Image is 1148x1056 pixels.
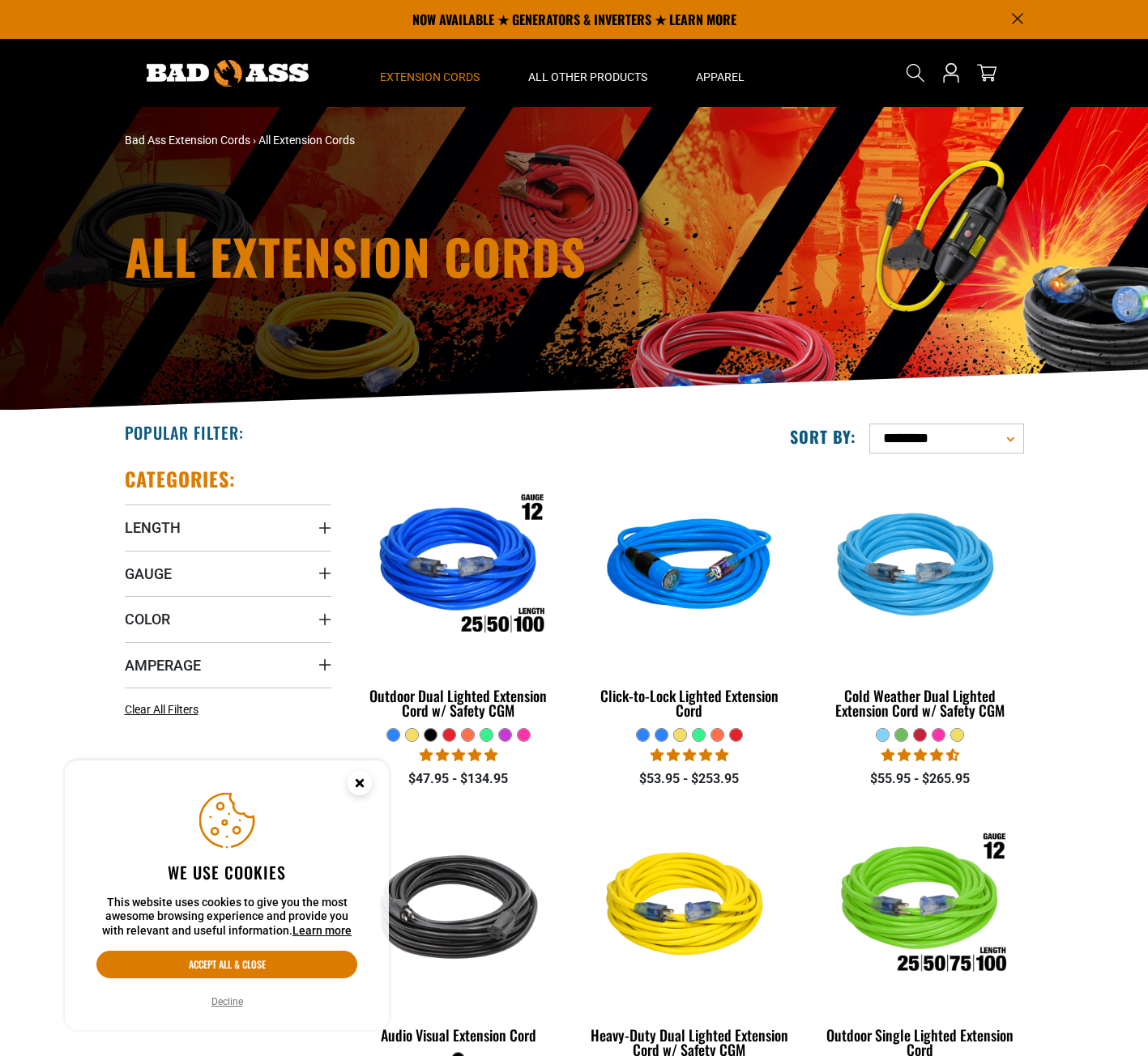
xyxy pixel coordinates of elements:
aside: Cookie Consent [65,760,389,1031]
span: › [253,134,256,147]
span: 4.81 stars [420,747,497,763]
span: All Other Products [528,70,647,84]
img: black [356,813,561,999]
a: blue Click-to-Lock Lighted Extension Cord [586,466,792,727]
span: 4.87 stars [651,747,728,763]
h2: Categories: [125,466,237,492]
span: Apparel [696,70,745,84]
summary: Color [125,596,331,641]
img: Light Blue [818,475,1022,661]
span: Gauge [125,564,172,583]
img: yellow [587,813,792,999]
div: $55.95 - $265.95 [817,769,1023,789]
img: Bad Ass Extension Cords [147,60,309,87]
span: Clear All Filters [125,703,198,716]
a: Bad Ass Extension Cords [125,134,250,147]
div: $53.95 - $253.95 [586,769,792,789]
div: Cold Weather Dual Lighted Extension Cord w/ Safety CGM [817,688,1023,717]
img: blue [587,475,792,661]
span: 4.62 stars [881,747,959,763]
a: Light Blue Cold Weather Dual Lighted Extension Cord w/ Safety CGM [817,466,1023,727]
a: Learn more [292,924,352,937]
h2: Popular Filter: [125,422,244,443]
button: Accept all & close [96,951,357,978]
summary: Amperage [125,642,331,688]
summary: Gauge [125,551,331,596]
summary: Length [125,505,331,550]
a: Outdoor Dual Lighted Extension Cord w/ Safety CGM Outdoor Dual Lighted Extension Cord w/ Safety CGM [356,466,562,727]
summary: Apparel [672,39,769,107]
span: Color [125,610,170,628]
p: This website uses cookies to give you the most awesome browsing experience and provide you with r... [96,896,357,939]
a: Clear All Filters [125,701,205,718]
span: Amperage [125,656,201,675]
h2: We use cookies [96,862,357,883]
span: Length [125,518,181,537]
nav: breadcrumbs [125,132,716,149]
div: Click-to-Lock Lighted Extension Cord [586,688,792,717]
span: All Extension Cords [258,134,355,147]
summary: Extension Cords [356,39,504,107]
div: Outdoor Dual Lighted Extension Cord w/ Safety CGM [356,688,562,717]
div: Audio Visual Extension Cord [356,1028,562,1042]
img: Outdoor Dual Lighted Extension Cord w/ Safety CGM [356,475,561,661]
h1: All Extension Cords [125,232,716,280]
summary: All Other Products [504,39,672,107]
a: black Audio Visual Extension Cord [356,806,562,1052]
img: Outdoor Single Lighted Extension Cord [818,813,1022,999]
span: Extension Cords [380,70,480,84]
summary: Search [903,60,928,86]
div: $47.95 - $134.95 [356,769,562,789]
button: Decline [207,994,248,1010]
label: Sort by: [790,426,856,447]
